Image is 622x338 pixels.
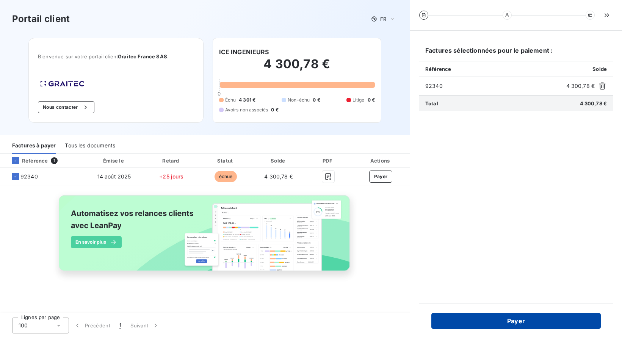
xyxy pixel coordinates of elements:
span: 0 € [271,106,278,113]
div: PDF [306,157,350,164]
span: 4 300,78 € [264,173,293,180]
span: 4 301 € [239,97,255,103]
h6: Factures sélectionnées pour le paiement : [419,46,613,61]
span: 92340 [425,82,563,90]
span: 1 [119,322,121,329]
div: Émise le [86,157,143,164]
div: Statut [201,157,251,164]
span: Avoirs non associés [225,106,268,113]
span: 4 300,78 € [580,100,607,106]
div: Actions [353,157,408,164]
div: Retard [146,157,197,164]
span: 100 [19,322,28,329]
button: Suivant [126,318,164,333]
span: échue [215,171,237,182]
span: 1 [51,157,58,164]
span: Échu [225,97,236,103]
span: Référence [425,66,451,72]
h3: Portail client [12,12,70,26]
div: Factures à payer [12,138,56,154]
img: Company logo [38,78,86,89]
div: Tous les documents [65,138,115,154]
span: +25 jours [159,173,183,180]
h2: 4 300,78 € [219,56,375,79]
span: Solde [592,66,607,72]
span: 0 € [313,97,320,103]
h6: ICE INGENIEURS [219,47,269,56]
button: Précédent [69,318,115,333]
span: 0 [218,91,221,97]
span: Bienvenue sur votre portail client . [38,53,194,59]
button: Payer [369,171,393,183]
span: 0 € [368,97,375,103]
div: Référence [6,157,48,164]
button: Nous contacter [38,101,94,113]
span: Litige [353,97,365,103]
button: 1 [115,318,126,333]
span: Graitec France SAS [118,53,167,59]
span: 14 août 2025 [97,173,131,180]
button: Payer [431,313,601,329]
span: Non-échu [288,97,310,103]
div: Solde [254,157,303,164]
img: banner [52,191,358,284]
span: FR [380,16,386,22]
span: 4 300,78 € [566,82,595,90]
span: Total [425,100,438,106]
span: 92340 [20,173,38,180]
